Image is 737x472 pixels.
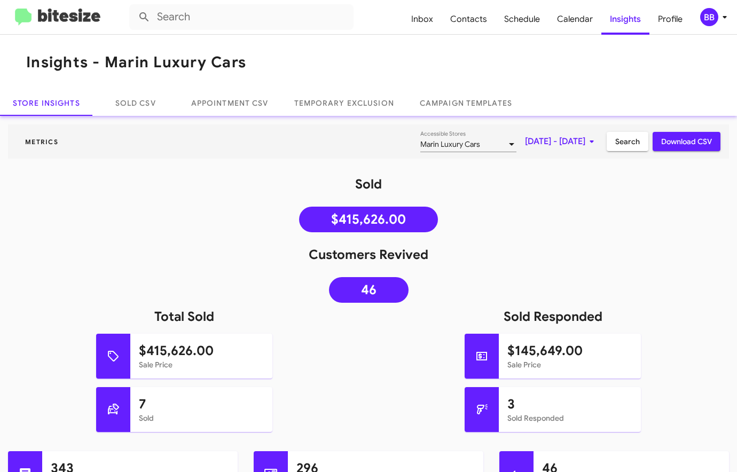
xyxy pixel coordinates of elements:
div: BB [700,8,718,26]
h1: 7 [139,396,264,413]
a: Profile [649,4,691,35]
a: Contacts [442,4,496,35]
a: Appointment CSV [178,90,281,116]
span: 46 [361,285,377,295]
h1: 3 [507,396,632,413]
button: BB [691,8,725,26]
a: Schedule [496,4,548,35]
a: Campaign Templates [407,90,525,116]
a: Temporary Exclusion [281,90,407,116]
a: Insights [601,4,649,35]
input: Search [129,4,354,30]
button: Search [607,132,648,151]
span: Marin Luxury Cars [420,139,480,149]
span: [DATE] - [DATE] [525,132,598,151]
button: [DATE] - [DATE] [516,132,607,151]
span: Download CSV [661,132,712,151]
button: Download CSV [653,132,720,151]
mat-card-subtitle: Sold Responded [507,413,632,423]
h1: Sold Responded [368,308,737,325]
mat-card-subtitle: Sold [139,413,264,423]
span: $415,626.00 [331,214,406,225]
h1: $145,649.00 [507,342,632,359]
h1: Insights - Marin Luxury Cars [26,54,246,71]
a: Sold CSV [93,90,178,116]
mat-card-subtitle: Sale Price [507,359,632,370]
a: Inbox [403,4,442,35]
h1: $415,626.00 [139,342,264,359]
span: Metrics [17,138,67,146]
mat-card-subtitle: Sale Price [139,359,264,370]
span: Search [615,132,640,151]
a: Calendar [548,4,601,35]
